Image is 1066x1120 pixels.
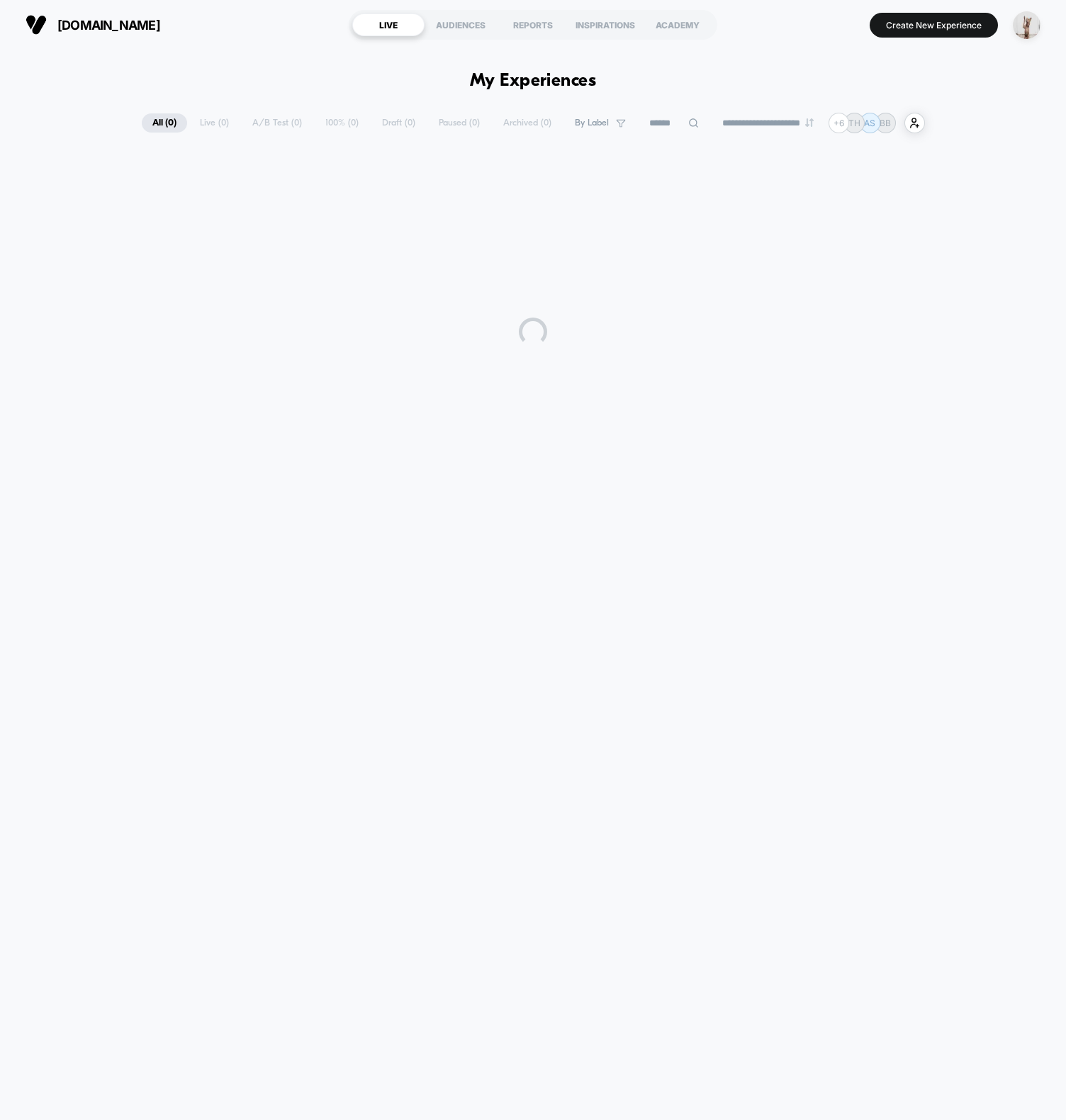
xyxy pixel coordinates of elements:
p: BB [880,118,891,128]
div: REPORTS [497,13,569,36]
p: TH [848,118,860,128]
span: [DOMAIN_NAME] [57,18,160,33]
div: INSPIRATIONS [569,13,641,36]
div: ACADEMY [641,13,714,36]
div: AUDIENCES [425,13,497,36]
button: [DOMAIN_NAME] [21,13,164,36]
div: + 6 [829,113,849,133]
span: By Label [575,118,609,128]
img: ppic [1013,11,1040,39]
button: Create New Experience [870,13,998,38]
p: AS [864,118,875,128]
button: ppic [1009,11,1045,40]
img: end [805,118,814,127]
span: All ( 0 ) [142,113,187,133]
h1: My Experiences [470,71,597,91]
img: Visually logo [26,14,47,35]
div: LIVE [352,13,425,36]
